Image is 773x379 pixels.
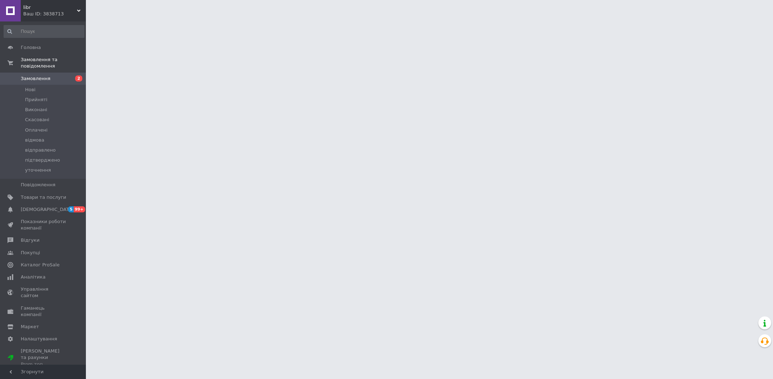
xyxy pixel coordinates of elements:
span: Нові [25,87,35,93]
input: Пошук [4,25,84,38]
span: Маркет [21,324,39,330]
span: Управління сайтом [21,286,66,299]
span: Покупці [21,250,40,256]
span: Налаштування [21,336,57,342]
span: Товари та послуги [21,194,66,201]
span: Оплачені [25,127,48,133]
span: Скасовані [25,117,49,123]
span: відправлено [25,147,55,153]
span: Прийняті [25,97,47,103]
span: Відгуки [21,237,39,243]
span: Гаманець компанії [21,305,66,318]
span: 5 [68,206,74,212]
span: уточнення [25,167,51,173]
span: 99+ [74,206,86,212]
span: Показники роботи компанії [21,218,66,231]
span: 2 [75,75,82,82]
span: Замовлення [21,75,50,82]
span: Повідомлення [21,182,55,188]
span: Аналітика [21,274,45,280]
span: підтверджено [25,157,60,163]
div: Prom топ [21,361,66,368]
div: Ваш ID: 3838713 [23,11,86,17]
span: Замовлення та повідомлення [21,56,86,69]
span: [PERSON_NAME] та рахунки [21,348,66,368]
span: Головна [21,44,41,51]
span: [DEMOGRAPHIC_DATA] [21,206,74,213]
span: Каталог ProSale [21,262,59,268]
span: libr [23,4,77,11]
span: Виконані [25,107,47,113]
span: відмова [25,137,44,143]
